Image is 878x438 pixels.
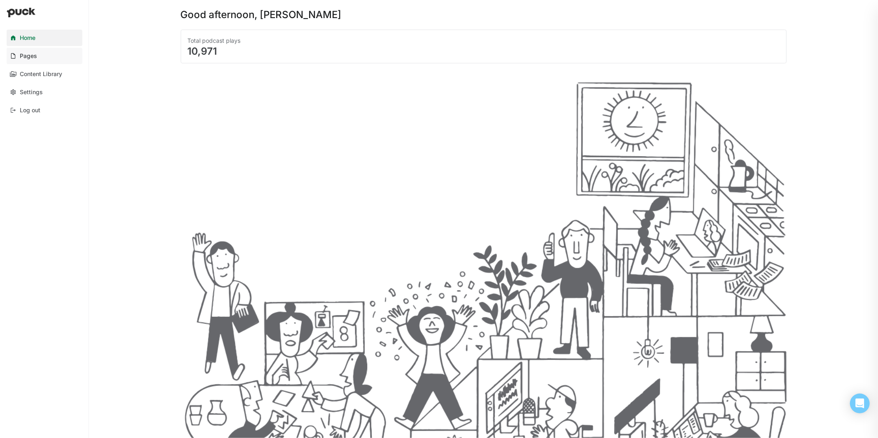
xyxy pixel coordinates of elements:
a: Home [7,30,82,46]
div: Home [20,35,35,42]
a: Pages [7,48,82,64]
div: Good afternoon, [PERSON_NAME] [181,10,342,20]
div: Settings [20,89,43,96]
div: Content Library [20,71,62,78]
div: Log out [20,107,40,114]
a: Settings [7,84,82,100]
div: Total podcast plays [188,37,780,45]
div: Pages [20,53,37,60]
a: Content Library [7,66,82,82]
div: 10,971 [188,46,780,56]
div: Open Intercom Messenger [850,394,870,413]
